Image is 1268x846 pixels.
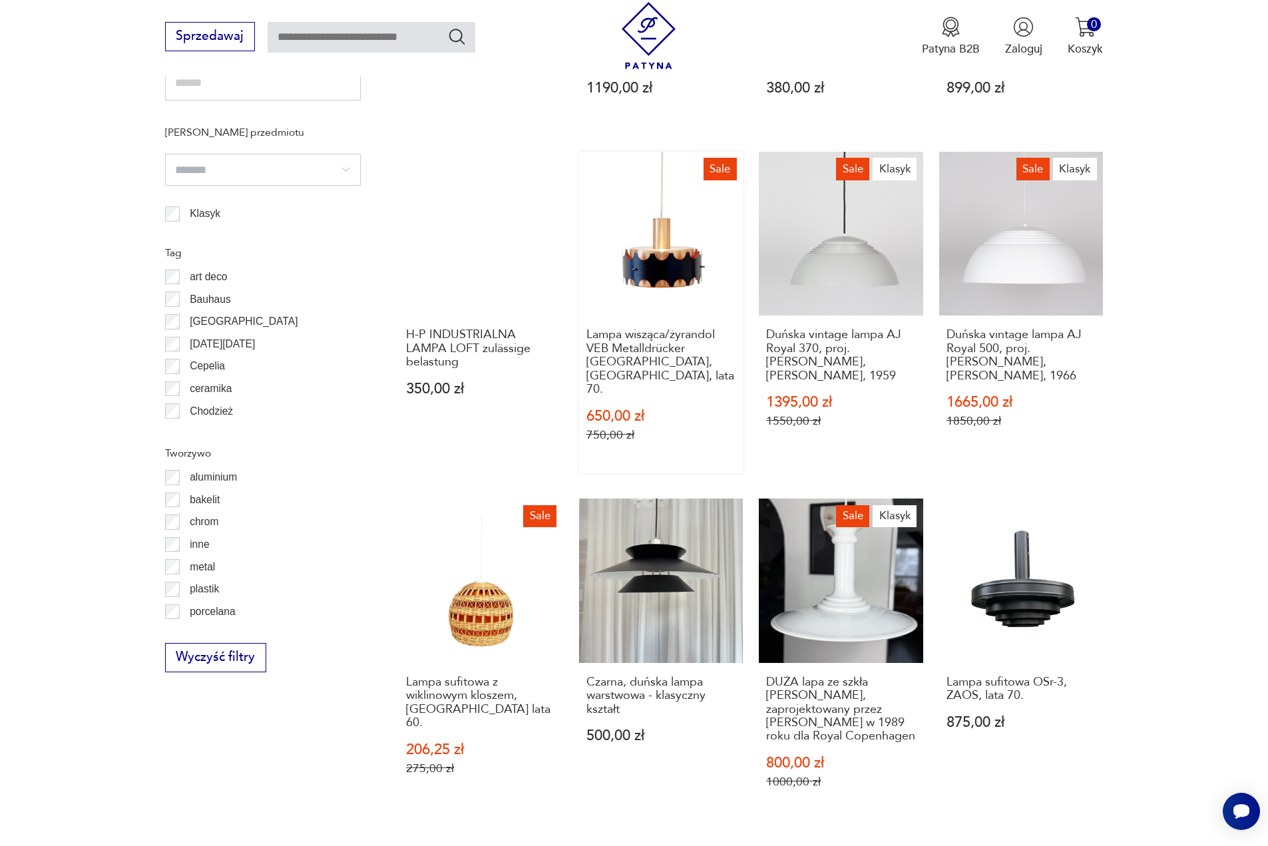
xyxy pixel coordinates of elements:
h3: Lampa sufitowa z wiklinowym kloszem, [GEOGRAPHIC_DATA] lata 60. [406,676,556,730]
div: 0 [1087,17,1101,31]
p: 275,00 zł [406,761,556,775]
p: chrom [190,513,218,530]
h3: Czarna, duńska lampa warstwowa - klasyczny kształt [586,676,736,716]
p: Zaloguj [1005,41,1042,57]
p: 650,00 zł [586,409,736,423]
p: Bauhaus [190,291,231,308]
p: art deco [190,268,227,286]
h3: Duńska vintage lampa AJ Royal 500, proj. [PERSON_NAME], [PERSON_NAME], 1966 [947,328,1096,383]
a: SaleLampa wisząca/żyrandol VEB Metalldrücker Halle, Niemcy, lata 70.Lampa wisząca/żyrandol VEB Me... [579,152,743,473]
p: bakelit [190,491,220,509]
p: 380,00 zł [766,81,916,95]
p: inne [190,536,209,553]
p: Tag [165,244,361,262]
p: [GEOGRAPHIC_DATA] [190,313,298,330]
p: ceramika [190,380,232,397]
img: Ikona medalu [941,17,961,37]
img: Ikonka użytkownika [1013,17,1034,37]
p: 800,00 zł [766,756,916,770]
p: 899,00 zł [947,81,1096,95]
a: SaleKlasykDuńska vintage lampa AJ Royal 500, proj. Arne Jacobsen, Louis Poulsen, 1966Duńska vinta... [939,152,1104,473]
button: Zaloguj [1005,17,1042,57]
p: 750,00 zł [586,428,736,442]
p: aluminium [190,469,237,486]
p: Ćmielów [190,425,230,442]
h3: DUŻA lapa ze szkła [PERSON_NAME], zaprojektowany przez [PERSON_NAME] w 1989 roku dla Royal Copenh... [766,676,916,743]
p: Cepelia [190,357,225,375]
a: H-P INDUSTRIALNA LAMPA LOFT zulässige belastungH-P INDUSTRIALNA LAMPA LOFT zulässige belastung350... [399,152,563,473]
p: Patyna B2B [922,41,980,57]
a: SaleKlasykDuńska vintage lampa AJ Royal 370, proj. Arne Jacobsen, Louis Poulsen, 1959Duńska vinta... [759,152,923,473]
button: Szukaj [447,27,467,46]
p: 1395,00 zł [766,395,916,409]
p: Koszyk [1068,41,1103,57]
h3: Duńska vintage lampa AJ Royal 370, proj. [PERSON_NAME], [PERSON_NAME], 1959 [766,328,916,383]
p: 1550,00 zł [766,414,916,428]
p: 875,00 zł [947,716,1096,730]
a: Ikona medaluPatyna B2B [922,17,980,57]
p: porcelana [190,603,236,620]
p: metal [190,558,215,576]
button: Sprzedawaj [165,22,255,51]
p: [PERSON_NAME] przedmiotu [165,124,361,141]
iframe: Smartsupp widget button [1223,793,1260,830]
p: [DATE][DATE] [190,335,255,353]
a: Lampa sufitowa OSr-3, ZAOS, lata 70.Lampa sufitowa OSr-3, ZAOS, lata 70.875,00 zł [939,499,1104,820]
p: Chodzież [190,403,233,420]
a: Sprzedawaj [165,32,255,43]
h3: H-P INDUSTRIALNA LAMPA LOFT zulässige belastung [406,328,556,369]
p: plastik [190,580,219,598]
a: SaleLampa sufitowa z wiklinowym kloszem, Polska lata 60.Lampa sufitowa z wiklinowym kloszem, [GEO... [399,499,563,820]
p: Tworzywo [165,445,361,462]
p: 350,00 zł [406,382,556,396]
h3: Lampa wisząca/żyrandol VEB Metalldrücker [GEOGRAPHIC_DATA], [GEOGRAPHIC_DATA], lata 70. [586,328,736,396]
h3: Lampa sufitowa OSr-3, ZAOS, lata 70. [947,676,1096,703]
p: Klasyk [190,205,220,222]
p: 1190,00 zł [586,81,736,95]
p: 206,25 zł [406,743,556,757]
p: 1665,00 zł [947,395,1096,409]
p: 1000,00 zł [766,775,916,789]
button: Wyczyść filtry [165,643,266,672]
p: 500,00 zł [586,729,736,743]
p: 1850,00 zł [947,414,1096,428]
button: Patyna B2B [922,17,980,57]
a: SaleKlasykDUŻA lapa ze szkła Holmegaard, zaprojektowany przez Sidse Wernera w 1989 roku dla Royal... [759,499,923,820]
button: 0Koszyk [1068,17,1103,57]
p: porcelit [190,625,223,642]
a: Czarna, duńska lampa warstwowa - klasyczny kształtCzarna, duńska lampa warstwowa - klasyczny kszt... [579,499,743,820]
img: Ikona koszyka [1075,17,1096,37]
img: Patyna - sklep z meblami i dekoracjami vintage [615,2,682,69]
